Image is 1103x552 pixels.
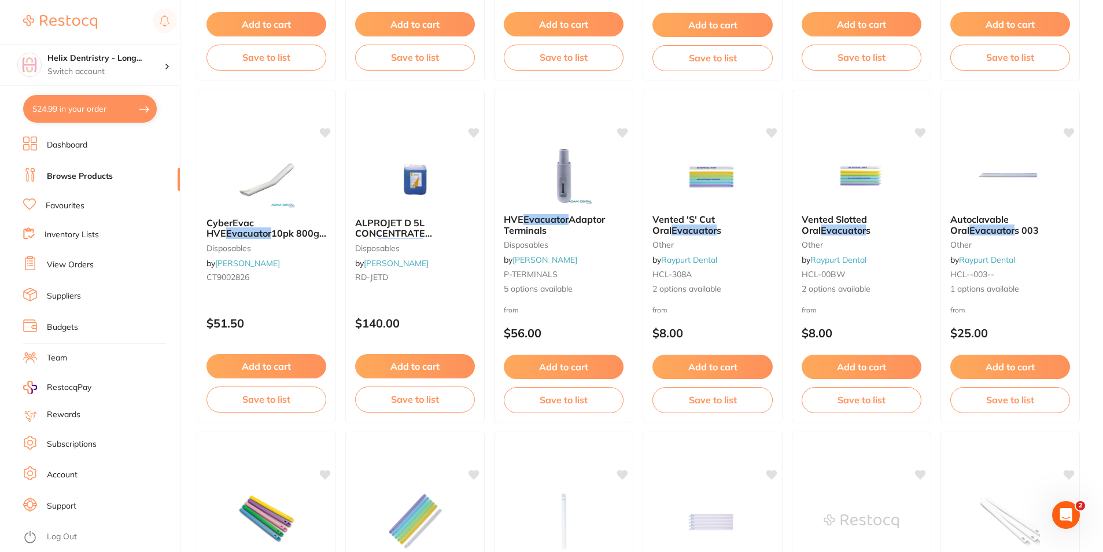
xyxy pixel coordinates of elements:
[23,528,176,547] button: Log Out
[47,382,91,393] span: RestocqPay
[972,492,1047,550] img: Crosstex MaxVac Evacuators White Pack Of 100
[717,225,721,236] span: s
[206,354,326,378] button: Add to cart
[652,306,667,314] span: from
[23,381,37,394] img: RestocqPay
[215,258,280,268] a: [PERSON_NAME]
[206,244,326,253] small: disposables
[969,225,1015,236] em: Evacuator
[378,150,453,208] img: ALPROJET D 5L CONCENTRATE Daily Evacuator Cleaner Bottle
[206,227,326,249] span: 10pk 800g 500ml
[1076,501,1085,510] span: 2
[661,255,717,265] a: Raypurt Dental
[47,531,77,543] a: Log Out
[226,227,271,239] em: Evacuator
[229,150,304,208] img: CyberEvac HVE Evacuator 10pk 800g 500ml
[824,147,899,205] img: Vented Slotted Oral Evacuators
[950,214,1009,235] span: Autoclavable Oral
[810,255,866,265] a: Raypurt Dental
[802,326,921,340] p: $8.00
[206,258,280,268] span: by
[47,66,164,78] p: Switch account
[504,12,624,36] button: Add to cart
[47,409,80,421] a: Rewards
[675,147,750,205] img: Vented 'S' Cut Oral Evacuators
[23,95,157,123] button: $24.99 in your order
[206,45,326,70] button: Save to list
[802,240,921,249] small: other
[378,238,423,250] em: Evacuator
[355,387,475,412] button: Save to list
[1052,501,1080,529] iframe: Intercom live chat
[18,53,41,76] img: Helix Dentristry - Long Jetty
[866,225,870,236] span: s
[23,381,91,394] a: RestocqPay
[47,53,164,64] h4: Helix Dentristry - Long Jetty
[652,269,692,279] span: HCL-308A
[652,214,715,235] span: Vented 'S' Cut Oral
[355,244,475,253] small: disposables
[46,200,84,212] a: Favourites
[959,255,1015,265] a: Raypurt Dental
[950,12,1070,36] button: Add to cart
[206,12,326,36] button: Add to cart
[355,218,475,239] b: ALPROJET D 5L CONCENTRATE Daily Evacuator Cleaner Bottle
[23,9,97,35] a: Restocq Logo
[950,306,965,314] span: from
[802,355,921,379] button: Add to cart
[652,13,772,37] button: Add to cart
[672,225,717,236] em: Evacuator
[504,255,577,265] span: by
[950,326,1070,340] p: $25.00
[950,255,1015,265] span: by
[802,306,817,314] span: from
[355,272,388,282] span: RD-JETD
[652,45,772,71] button: Save to list
[355,217,432,250] span: ALPROJET D 5L CONCENTRATE Daily
[675,492,750,550] img: Soft Touch Oral Evacuators ST001
[364,258,429,268] a: [PERSON_NAME]
[802,387,921,413] button: Save to list
[206,218,326,239] b: CyberEvac HVE Evacuator 10pk 800g 500ml
[206,387,326,412] button: Save to list
[47,259,94,271] a: View Orders
[47,469,78,481] a: Account
[802,284,921,295] span: 2 options available
[652,387,772,413] button: Save to list
[652,355,772,379] button: Add to cart
[355,258,429,268] span: by
[504,355,624,379] button: Add to cart
[504,284,624,295] span: 5 options available
[802,214,867,235] span: Vented Slotted Oral
[526,147,602,205] img: HVE Evacuator Adaptor Terminals
[950,45,1070,70] button: Save to list
[652,326,772,340] p: $8.00
[355,354,475,378] button: Add to cart
[504,240,624,249] small: disposables
[47,501,76,512] a: Support
[821,225,866,236] em: Evacuator
[47,352,67,364] a: Team
[504,326,624,340] p: $56.00
[950,387,1070,413] button: Save to list
[45,229,99,241] a: Inventory Lists
[523,214,569,225] em: Evacuator
[355,317,475,330] p: $140.00
[512,255,577,265] a: [PERSON_NAME]
[504,269,558,279] span: P-TERMINALS
[1015,225,1039,236] span: s 003
[802,269,846,279] span: HCL-00BW
[652,214,772,235] b: Vented 'S' Cut Oral Evacuators
[652,284,772,295] span: 2 options available
[652,255,717,265] span: by
[504,214,624,235] b: HVE Evacuator Adaptor Terminals
[824,492,899,550] img: Evax - Evacuators ** BUY 5 GET 1 FREE ** - Assorted
[229,489,304,547] img: Crosstex MaxVac Evacuators
[206,217,254,239] span: CyberEvac HVE
[47,139,87,151] a: Dashboard
[47,290,81,302] a: Suppliers
[206,317,326,330] p: $51.50
[355,12,475,36] button: Add to cart
[802,45,921,70] button: Save to list
[802,12,921,36] button: Add to cart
